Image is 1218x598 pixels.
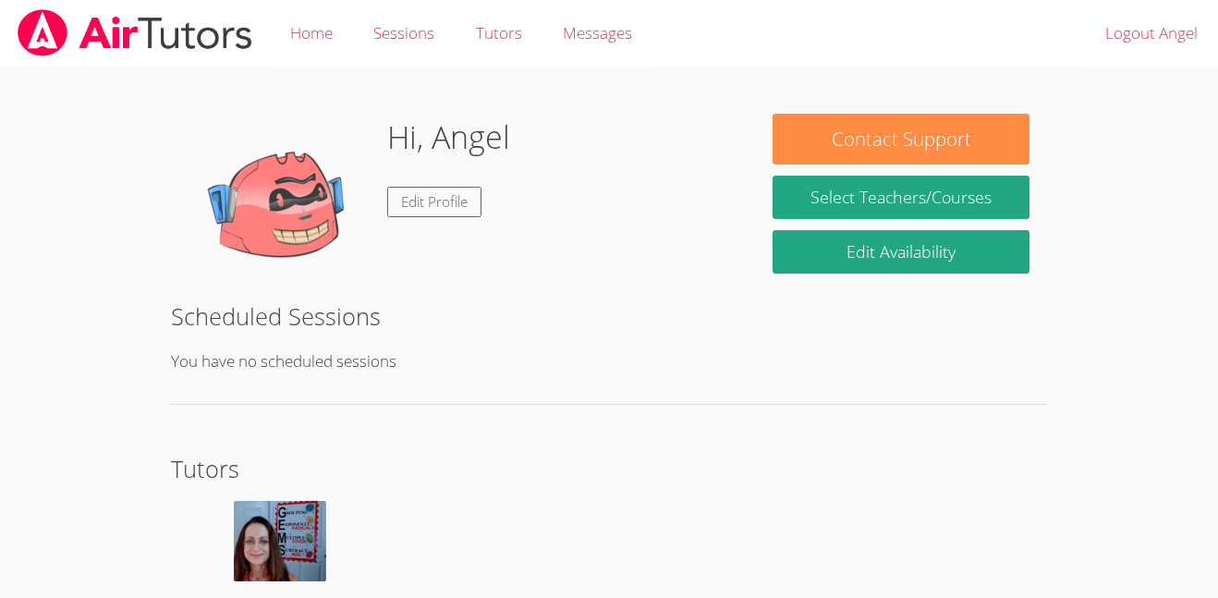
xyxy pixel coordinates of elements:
h1: Hi, Angel [387,114,510,161]
h2: Scheduled Sessions [171,299,1048,334]
img: avatar.png [234,501,326,581]
a: Select Teachers/Courses [773,176,1029,219]
a: Edit Availability [773,230,1029,274]
span: Messages [563,22,632,43]
img: default.png [188,114,372,299]
img: airtutors_banner-c4298cdbf04f3fff15de1276eac7730deb9818008684d7c2e4769d2f7ddbe033.png [16,9,254,56]
a: Edit Profile [387,187,481,217]
h2: Tutors [171,451,1048,486]
p: You have no scheduled sessions [171,348,1048,375]
button: Contact Support [773,114,1029,165]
